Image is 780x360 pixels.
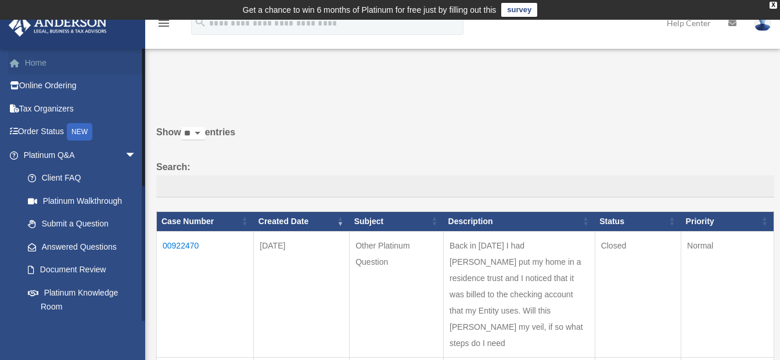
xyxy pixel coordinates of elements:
[254,231,350,357] td: [DATE]
[8,74,154,98] a: Online Ordering
[681,211,774,231] th: Priority: activate to sort column ascending
[157,16,171,30] i: menu
[67,123,92,141] div: NEW
[125,143,148,167] span: arrow_drop_down
[444,211,595,231] th: Description: activate to sort column ascending
[16,213,148,236] a: Submit a Question
[350,231,444,357] td: Other Platinum Question
[5,14,110,37] img: Anderson Advisors Platinum Portal
[157,231,254,357] td: 00922470
[16,258,148,282] a: Document Review
[16,281,148,318] a: Platinum Knowledge Room
[156,124,774,152] label: Show entries
[350,211,444,231] th: Subject: activate to sort column ascending
[501,3,537,17] a: survey
[8,120,154,144] a: Order StatusNEW
[194,16,207,28] i: search
[770,2,777,9] div: close
[595,211,681,231] th: Status: activate to sort column ascending
[8,51,154,74] a: Home
[16,235,142,258] a: Answered Questions
[156,159,774,197] label: Search:
[156,175,774,197] input: Search:
[157,20,171,30] a: menu
[181,127,205,141] select: Showentries
[16,167,148,190] a: Client FAQ
[16,318,148,355] a: Tax & Bookkeeping Packages
[157,211,254,231] th: Case Number: activate to sort column ascending
[444,231,595,357] td: Back in [DATE] I had [PERSON_NAME] put my home in a residence trust and I noticed that it was bil...
[595,231,681,357] td: Closed
[8,143,148,167] a: Platinum Q&Aarrow_drop_down
[243,3,497,17] div: Get a chance to win 6 months of Platinum for free just by filling out this
[681,231,774,357] td: Normal
[8,97,154,120] a: Tax Organizers
[254,211,350,231] th: Created Date: activate to sort column ascending
[16,189,148,213] a: Platinum Walkthrough
[754,15,771,31] img: User Pic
